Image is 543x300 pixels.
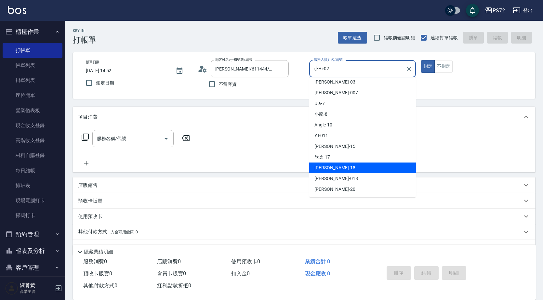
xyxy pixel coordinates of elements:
[3,133,62,148] a: 高階收支登錄
[157,258,181,265] span: 店販消費 0
[86,60,99,65] label: 帳單日期
[314,132,328,139] span: YT -011
[404,64,414,73] button: Clear
[3,23,62,40] button: 櫃檯作業
[338,32,367,44] button: 帳單速查
[73,107,535,127] div: 項目消費
[3,58,62,73] a: 帳單列表
[3,148,62,163] a: 材料自購登錄
[20,289,53,294] p: 高階主管
[314,100,325,107] span: Ula -7
[172,63,187,79] button: Choose date, selected date is 2025-08-14
[3,88,62,103] a: 座位開單
[83,282,117,289] span: 其他付款方式 0
[78,213,102,220] p: 使用預收卡
[421,60,435,73] button: 指定
[384,34,416,41] span: 結帳前確認明細
[83,270,112,277] span: 預收卡販賣 0
[314,111,327,118] span: 小龍 -8
[73,240,535,255] div: 備註及來源
[161,134,171,144] button: Open
[314,143,355,150] span: [PERSON_NAME] -15
[493,7,505,15] div: PS72
[3,242,62,259] button: 報表及分析
[305,270,330,277] span: 現金應收 0
[78,114,98,121] p: 項目消費
[78,228,138,236] p: 其他付款方式
[84,249,113,255] p: 隱藏業績明細
[111,230,138,234] span: 入金可用餘額: 0
[231,270,250,277] span: 扣入金 0
[73,177,535,193] div: 店販銷售
[3,208,62,223] a: 掃碼打卡
[73,224,535,240] div: 其他付款方式入金可用餘額: 0
[314,122,332,128] span: Angle -10
[3,276,62,293] button: 員工及薪資
[3,73,62,88] a: 掛單列表
[157,270,186,277] span: 會員卡販賣 0
[3,163,62,178] a: 每日結帳
[73,29,96,33] h2: Key In
[482,4,508,17] button: PS72
[219,81,237,88] span: 不留客資
[3,193,62,208] a: 現場電腦打卡
[78,182,98,189] p: 店販銷售
[231,258,260,265] span: 使用預收卡 0
[157,282,191,289] span: 紅利點數折抵 0
[78,244,102,251] p: 備註及來源
[3,103,62,118] a: 營業儀表板
[83,258,107,265] span: 服務消費 0
[20,282,53,289] h5: 淑菁黃
[430,34,458,41] span: 連續打單結帳
[215,57,252,62] label: 顧客姓名/手機號碼/編號
[78,198,102,204] p: 預收卡販賣
[86,65,169,76] input: YYYY/MM/DD hh:mm
[314,164,355,171] span: [PERSON_NAME] -18
[3,118,62,133] a: 現金收支登錄
[314,89,358,96] span: [PERSON_NAME] -007
[8,6,26,14] img: Logo
[73,35,96,45] h3: 打帳單
[3,259,62,276] button: 客戶管理
[314,79,355,85] span: [PERSON_NAME] -03
[73,193,535,209] div: 預收卡販賣
[314,186,355,193] span: [PERSON_NAME] -20
[434,60,453,73] button: 不指定
[314,175,358,182] span: [PERSON_NAME] -018
[3,178,62,193] a: 排班表
[3,43,62,58] a: 打帳單
[314,154,330,161] span: 欣柔 -17
[466,4,479,17] button: save
[96,80,114,86] span: 鎖定日期
[3,226,62,243] button: 預約管理
[510,5,535,17] button: 登出
[314,57,342,62] label: 服務人員姓名/編號
[305,258,330,265] span: 業績合計 0
[5,282,18,295] img: Person
[73,209,535,224] div: 使用預收卡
